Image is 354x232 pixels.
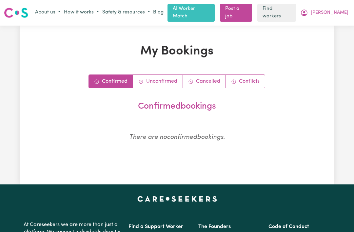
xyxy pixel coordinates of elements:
a: Confirmed bookings [89,75,133,88]
em: There are no confirmed bookings. [129,134,225,140]
a: Careseekers home page [137,196,217,201]
h2: confirmed bookings [52,101,302,112]
a: Careseekers logo [4,5,28,20]
a: AI Worker Match [167,4,215,22]
a: Find a Support Worker [128,224,183,229]
h1: My Bookings [50,44,304,59]
a: Cancelled bookings [183,75,226,88]
button: About us [33,7,62,18]
a: Code of Conduct [268,224,309,229]
img: Careseekers logo [4,7,28,19]
a: The Founders [198,224,231,229]
a: Blog [152,8,165,18]
button: My Account [299,7,350,18]
button: How it works [62,7,101,18]
a: Post a job [220,4,252,22]
span: [PERSON_NAME] [311,9,348,16]
a: Unconfirmed bookings [133,75,183,88]
a: Find workers [257,4,296,22]
a: Conflict bookings [226,75,265,88]
button: Safety & resources [101,7,152,18]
